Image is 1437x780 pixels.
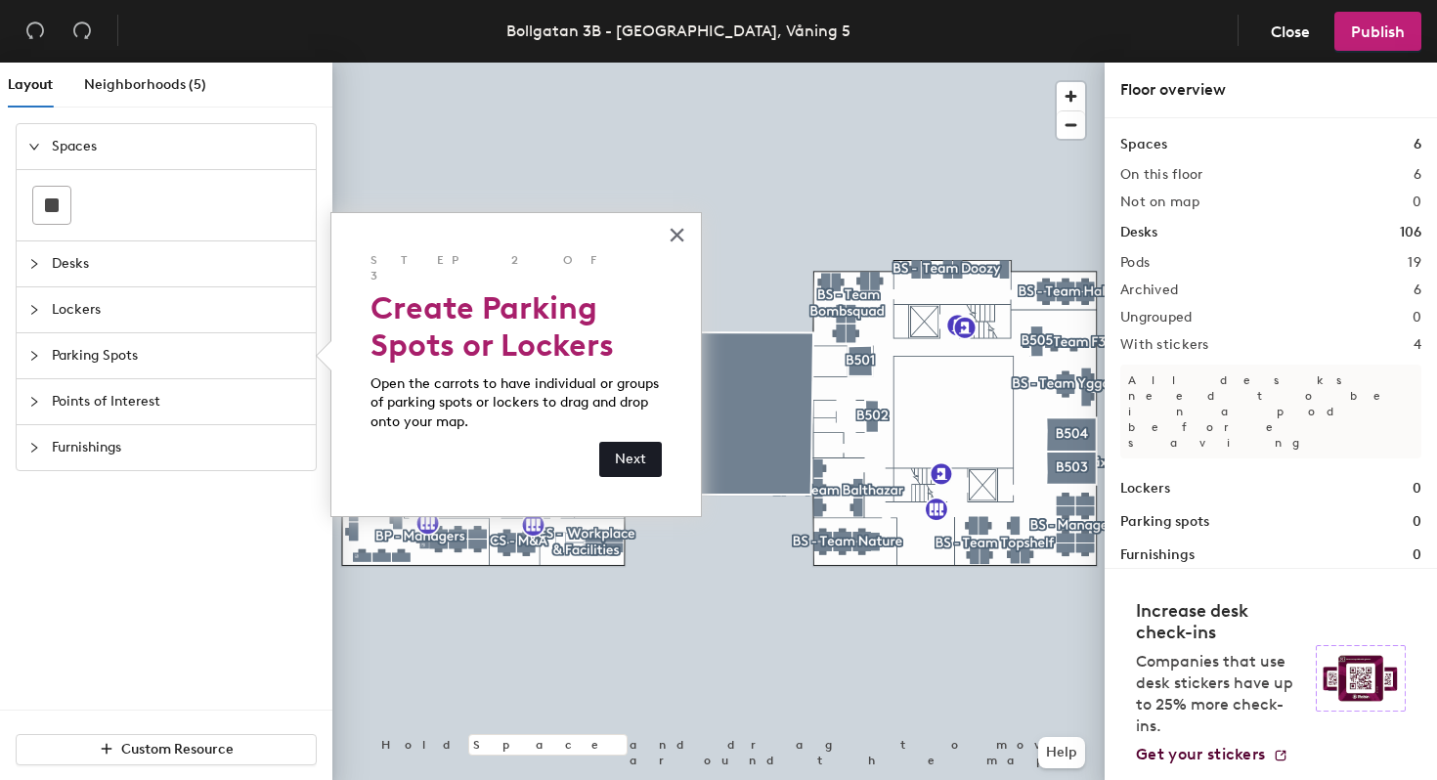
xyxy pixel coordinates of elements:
h2: 19 [1408,255,1421,271]
button: Next [599,442,662,477]
p: Companies that use desk stickers have up to 25% more check-ins. [1136,651,1304,737]
h2: 6 [1414,167,1421,183]
h2: 0 [1413,195,1421,210]
h4: Increase desk check-ins [1136,600,1304,643]
h2: 0 [1413,310,1421,325]
h2: Pods [1120,255,1150,271]
h1: 0 [1413,544,1421,566]
h1: 0 [1413,511,1421,533]
h1: 106 [1400,222,1421,243]
button: Redo (⌘ + ⇧ + Z) [63,12,102,51]
h1: Lockers [1120,478,1170,499]
div: Floor overview [1120,78,1421,102]
h2: Archived [1120,282,1178,298]
img: Sticker logo [1316,645,1406,712]
span: Neighborhoods (5) [84,76,206,93]
button: Help [1038,737,1085,768]
span: Close [1271,22,1310,41]
span: Publish [1351,22,1405,41]
span: collapsed [28,396,40,408]
h2: 6 [1414,282,1421,298]
span: Desks [52,241,304,286]
span: Spaces [52,124,304,169]
h2: Create Parking Spots or Lockers [370,289,662,365]
h2: With stickers [1120,337,1209,353]
span: collapsed [28,350,40,362]
button: Close [668,219,686,250]
span: Lockers [52,287,304,332]
span: Layout [8,76,53,93]
button: Undo (⌘ + Z) [16,12,55,51]
span: collapsed [28,258,40,270]
span: collapsed [28,442,40,454]
span: Points of Interest [52,379,304,424]
span: collapsed [28,304,40,316]
h2: Ungrouped [1120,310,1193,325]
h1: Desks [1120,222,1157,243]
span: Parking Spots [52,333,304,378]
h1: Furnishings [1120,544,1195,566]
span: Get your stickers [1136,745,1265,763]
p: Step 2 of 3 [370,252,662,285]
h1: 6 [1414,134,1421,155]
h1: 0 [1413,478,1421,499]
div: Bollgatan 3B - [GEOGRAPHIC_DATA], Våning 5 [506,19,850,43]
h2: On this floor [1120,167,1203,183]
h2: 4 [1414,337,1421,353]
span: Custom Resource [121,741,234,758]
span: Furnishings [52,425,304,470]
h1: Parking spots [1120,511,1209,533]
span: expanded [28,141,40,152]
h2: Not on map [1120,195,1199,210]
p: All desks need to be in a pod before saving [1120,365,1421,458]
h1: Spaces [1120,134,1167,155]
p: Open the carrots to have individual or groups of parking spots or lockers to drag and drop onto y... [370,374,662,432]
